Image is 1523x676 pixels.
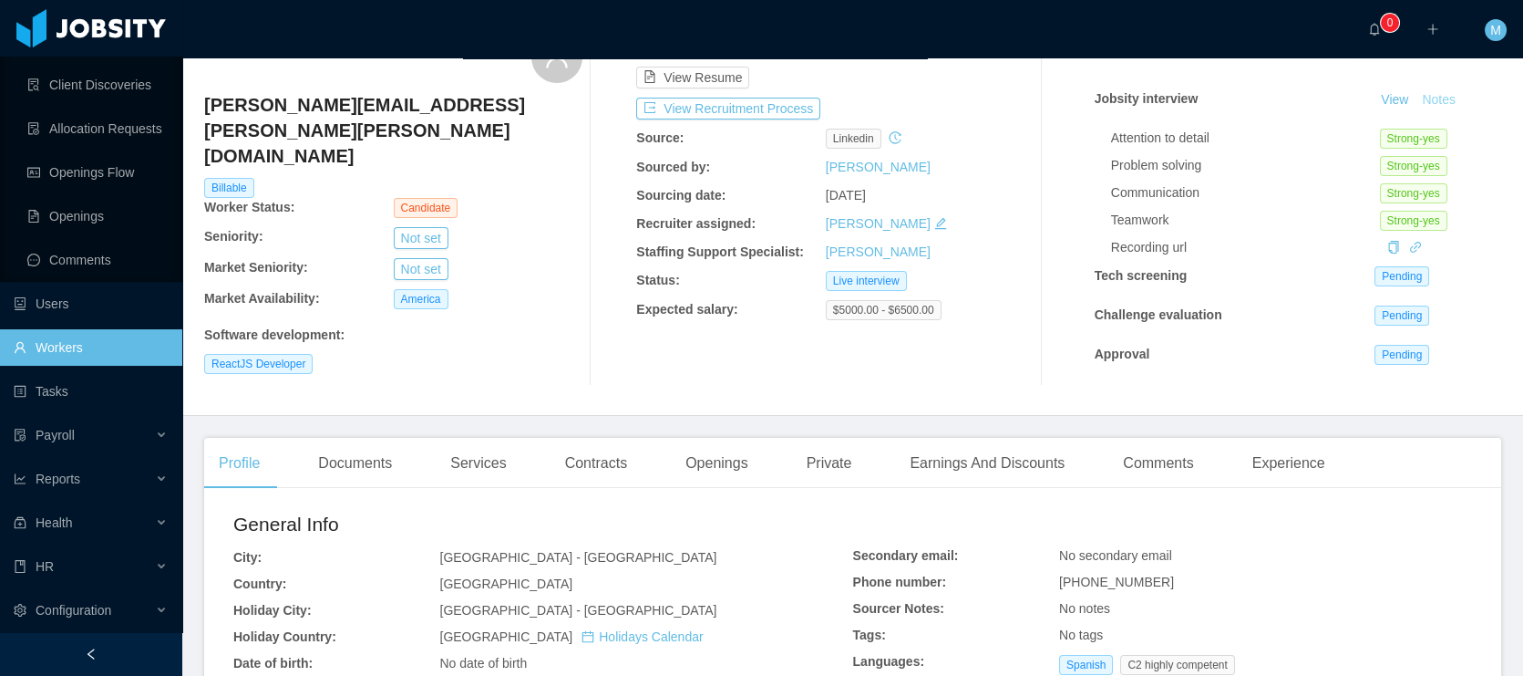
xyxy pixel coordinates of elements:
span: Pending [1374,306,1429,326]
span: Pending [1374,266,1429,286]
b: City: [233,550,262,565]
b: Date of birth: [233,656,313,671]
b: Market Seniority: [204,260,308,275]
div: Openings [671,438,763,489]
b: Sourcing date: [636,188,725,203]
div: No tags [1059,626,1472,645]
b: Secondary email: [853,548,959,563]
b: Staffing Support Specialist: [636,244,804,259]
a: icon: calendarHolidays Calendar [581,629,703,644]
span: America [394,289,448,309]
span: Candidate [394,198,458,218]
strong: Tech screening [1095,268,1188,283]
b: Country: [233,577,286,591]
b: Sourced by: [636,160,710,174]
span: No notes [1059,601,1110,616]
span: ReactJS Developer [204,354,313,374]
i: icon: medicine-box [14,516,26,529]
i: icon: setting [14,604,26,617]
b: Sourcer Notes: [853,601,944,616]
span: Live interview [826,271,907,291]
span: linkedin [826,129,881,149]
div: Communication [1111,183,1380,203]
a: icon: userWorkers [14,329,168,366]
b: Tags: [853,628,886,642]
a: icon: robotUsers [14,286,168,322]
span: Strong-yes [1380,156,1447,176]
div: Profile [204,438,274,489]
span: HR [36,559,54,574]
h4: [PERSON_NAME][EMAIL_ADDRESS][PERSON_NAME][PERSON_NAME][DOMAIN_NAME] [204,92,582,169]
b: Source: [636,130,684,145]
span: Configuration [36,603,111,618]
span: Pending [1374,345,1429,365]
i: icon: book [14,560,26,573]
span: Health [36,515,72,530]
span: Spanish [1059,655,1113,675]
div: Services [436,438,520,489]
i: icon: link [1409,241,1422,254]
i: icon: line-chart [14,473,26,485]
span: Billable [204,178,254,198]
b: Phone number: [853,575,947,589]
a: icon: messageComments [27,242,168,278]
b: Software development : [204,328,345,342]
div: Problem solving [1111,156,1380,175]
b: Holiday Country: [233,629,336,644]
b: Seniority: [204,229,263,244]
div: Private [792,438,867,489]
a: icon: file-searchClient Discoveries [27,67,168,103]
a: [PERSON_NAME] [826,160,931,174]
span: [PHONE_NUMBER] [1059,575,1174,589]
div: Recording url [1111,238,1380,257]
button: Not set [394,227,448,249]
strong: Jobsity interview [1095,91,1199,106]
a: icon: link [1409,240,1422,255]
a: icon: file-textOpenings [27,198,168,234]
span: M [1490,19,1501,41]
b: Holiday City: [233,603,312,618]
span: Strong-yes [1380,129,1447,149]
a: icon: exportView Recruitment Process [636,101,820,116]
div: Contracts [551,438,642,489]
span: C2 highly competent [1120,655,1234,675]
sup: 0 [1381,14,1399,32]
span: No secondary email [1059,548,1172,563]
span: Payroll [36,428,75,442]
button: Not set [394,258,448,280]
h2: General Info [233,510,853,539]
div: Experience [1238,438,1340,489]
span: [DATE] [826,188,866,203]
span: Strong-yes [1380,211,1447,231]
i: icon: calendar [581,630,594,643]
i: icon: bell [1368,23,1381,36]
span: No date of birth [439,656,527,671]
i: icon: edit [934,217,947,230]
a: icon: idcardOpenings Flow [27,154,168,191]
b: Status: [636,273,679,287]
i: icon: plus [1426,23,1439,36]
span: Strong-yes [1380,183,1447,203]
button: icon: exportView Recruitment Process [636,98,820,120]
a: icon: file-textView Resume [636,70,749,85]
div: Comments [1108,438,1208,489]
i: icon: history [889,131,901,144]
div: Copy [1387,238,1400,257]
strong: Challenge evaluation [1095,307,1222,322]
span: [GEOGRAPHIC_DATA] [439,629,703,644]
strong: Approval [1095,347,1150,361]
a: [PERSON_NAME] [826,216,931,231]
b: Expected salary: [636,302,737,317]
span: [GEOGRAPHIC_DATA] - [GEOGRAPHIC_DATA] [439,603,716,618]
a: icon: profileTasks [14,373,168,410]
span: $5000.00 - $6500.00 [826,300,942,320]
div: Teamwork [1111,211,1380,230]
div: Earnings And Discounts [895,438,1079,489]
a: View [1374,92,1415,107]
b: Worker Status: [204,200,294,214]
button: icon: file-textView Resume [636,67,749,88]
a: icon: file-doneAllocation Requests [27,110,168,147]
span: [GEOGRAPHIC_DATA] - [GEOGRAPHIC_DATA] [439,550,716,565]
div: Attention to detail [1111,129,1380,148]
span: Reports [36,472,80,486]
